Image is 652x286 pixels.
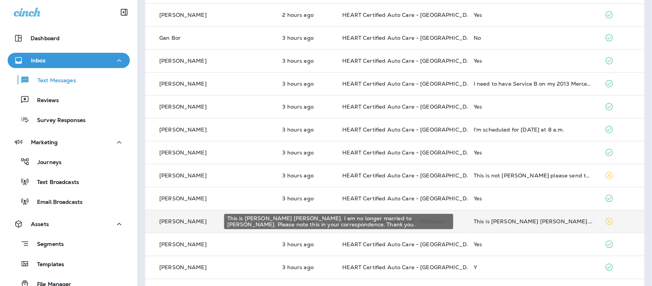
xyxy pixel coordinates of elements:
[159,127,207,133] p: [PERSON_NAME]
[224,214,453,229] div: This is [PERSON_NAME] [PERSON_NAME]. I am no longer married to [PERSON_NAME]. Please note this in...
[282,58,330,64] p: Aug 11, 2025 09:40 AM
[343,57,480,64] span: HEART Certified Auto Care - [GEOGRAPHIC_DATA]
[282,195,330,201] p: Aug 11, 2025 09:21 AM
[343,11,480,18] span: HEART Certified Auto Care - [GEOGRAPHIC_DATA]
[474,12,592,18] div: Yes
[474,58,592,64] div: Yes
[30,159,61,166] p: Journeys
[29,97,59,104] p: Reviews
[474,149,592,156] div: Yes
[282,241,330,247] p: Aug 11, 2025 09:13 AM
[343,80,480,87] span: HEART Certified Auto Care - [GEOGRAPHIC_DATA]
[474,218,592,224] div: This is Stephanie Nora. I am no longer married to White. Please note this in your correspondence....
[282,149,330,156] p: Aug 11, 2025 09:23 AM
[159,241,207,247] p: [PERSON_NAME]
[343,195,480,202] span: HEART Certified Auto Care - [GEOGRAPHIC_DATA]
[8,31,130,46] button: Dashboard
[343,149,480,156] span: HEART Certified Auto Care - [GEOGRAPHIC_DATA]
[474,81,592,87] div: I need to have Service B on my 2013 Mercedes c300 performed. What do you charge and what work is ...
[159,172,207,179] p: [PERSON_NAME]
[343,264,480,271] span: HEART Certified Auto Care - [GEOGRAPHIC_DATA]
[474,104,592,110] div: Yes
[159,264,207,270] p: [PERSON_NAME]
[343,241,480,248] span: HEART Certified Auto Care - [GEOGRAPHIC_DATA]
[8,135,130,150] button: Marketing
[282,104,330,110] p: Aug 11, 2025 09:33 AM
[8,92,130,108] button: Reviews
[159,12,207,18] p: [PERSON_NAME]
[30,77,76,84] p: Text Messages
[159,218,207,224] p: [PERSON_NAME]
[8,53,130,68] button: Inbox
[113,5,135,20] button: Collapse Sidebar
[282,81,330,87] p: Aug 11, 2025 09:34 AM
[31,221,49,227] p: Assets
[343,34,480,41] span: HEART Certified Auto Care - [GEOGRAPHIC_DATA]
[159,58,207,64] p: [PERSON_NAME]
[474,195,592,201] div: Yes
[474,241,592,247] div: Yes
[474,264,592,270] div: Y
[343,172,480,179] span: HEART Certified Auto Care - [GEOGRAPHIC_DATA]
[8,112,130,128] button: Survey Responses
[159,35,181,41] p: Gan Bor
[29,117,86,124] p: Survey Responses
[282,35,330,41] p: Aug 11, 2025 09:43 AM
[29,241,64,249] p: Segments
[159,149,207,156] p: [PERSON_NAME]
[474,172,592,179] div: This is not Basil please send these texts to his phone
[8,174,130,190] button: Text Broadcasts
[8,216,130,232] button: Assets
[282,12,330,18] p: Aug 11, 2025 10:01 AM
[282,127,330,133] p: Aug 11, 2025 09:26 AM
[159,195,207,201] p: [PERSON_NAME]
[282,264,330,270] p: Aug 11, 2025 09:13 AM
[29,199,83,206] p: Email Broadcasts
[474,35,592,41] div: No
[343,103,480,110] span: HEART Certified Auto Care - [GEOGRAPHIC_DATA]
[343,126,480,133] span: HEART Certified Auto Care - [GEOGRAPHIC_DATA]
[8,236,130,252] button: Segments
[29,179,79,186] p: Text Broadcasts
[474,127,592,133] div: I'm scheduled for Wednesday at 8 a.m.
[31,139,58,145] p: Marketing
[29,261,64,268] p: Templates
[282,172,330,179] p: Aug 11, 2025 09:23 AM
[8,154,130,170] button: Journeys
[8,193,130,210] button: Email Broadcasts
[8,72,130,88] button: Text Messages
[8,256,130,272] button: Templates
[31,35,60,41] p: Dashboard
[159,104,207,110] p: [PERSON_NAME]
[31,57,45,63] p: Inbox
[159,81,207,87] p: [PERSON_NAME]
